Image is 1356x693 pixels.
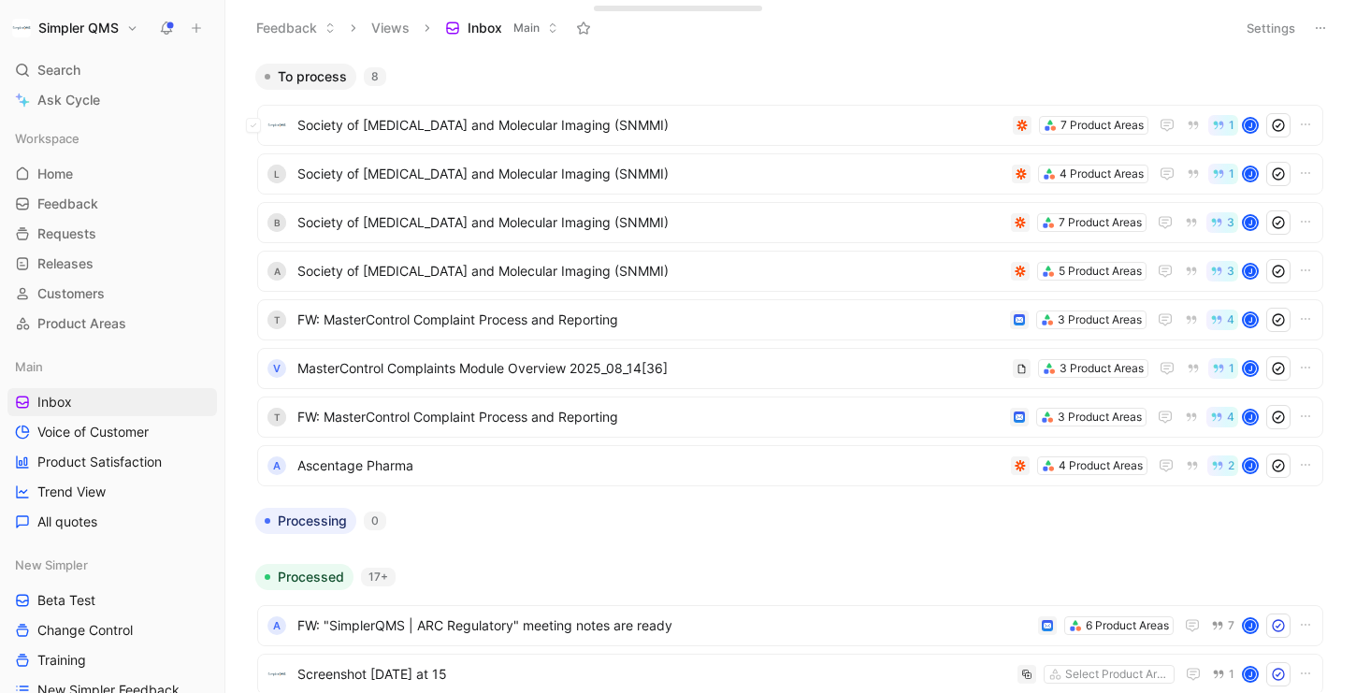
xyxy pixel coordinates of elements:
[267,262,286,281] div: A
[297,614,1031,637] span: FW: "SimplerQMS | ARC Regulatory" meeting notes are ready
[1229,669,1234,680] span: 1
[7,280,217,308] a: Customers
[7,353,217,381] div: Main
[1086,616,1169,635] div: 6 Product Areas
[297,455,1003,477] span: Ascentage Pharma
[297,309,1003,331] span: FW: MasterControl Complaint Process and Reporting
[267,616,286,635] div: A
[297,114,1005,137] span: Society of [MEDICAL_DATA] and Molecular Imaging (SNMMI)
[257,251,1323,292] a: ASociety of [MEDICAL_DATA] and Molecular Imaging (SNMMI)5 Product Areas3J
[1228,620,1234,631] span: 7
[267,116,286,135] img: logo
[1208,164,1238,184] button: 1
[1244,411,1257,424] div: J
[1227,411,1234,423] span: 4
[361,568,396,586] div: 17+
[1244,265,1257,278] div: J
[1208,115,1238,136] button: 1
[37,621,133,640] span: Change Control
[267,165,286,183] div: L
[37,165,73,183] span: Home
[248,508,1333,549] div: Processing0
[1227,314,1234,325] span: 4
[7,616,217,644] a: Change Control
[37,483,106,501] span: Trend View
[7,124,217,152] div: Workspace
[297,260,1003,282] span: Society of [MEDICAL_DATA] and Molecular Imaging (SNMMI)
[37,89,100,111] span: Ask Cycle
[37,453,162,471] span: Product Satisfaction
[37,393,72,411] span: Inbox
[278,568,344,586] span: Processed
[1244,619,1257,632] div: J
[37,423,149,441] span: Voice of Customer
[1244,167,1257,180] div: J
[1229,363,1234,374] span: 1
[1059,456,1143,475] div: 4 Product Areas
[1206,310,1238,330] button: 4
[257,202,1323,243] a: BSociety of [MEDICAL_DATA] and Molecular Imaging (SNMMI)7 Product Areas3J
[7,551,217,579] div: New Simpler
[257,445,1323,486] a: AAscentage Pharma4 Product Areas2J
[267,665,286,684] img: logo
[15,357,43,376] span: Main
[1227,217,1234,228] span: 3
[15,556,88,574] span: New Simpler
[297,406,1003,428] span: FW: MasterControl Complaint Process and Reporting
[255,64,356,90] button: To process
[468,19,502,37] span: Inbox
[1238,15,1304,41] button: Settings
[1244,362,1257,375] div: J
[437,14,567,42] button: InboxMain
[7,418,217,446] a: Voice of Customer
[7,190,217,218] a: Feedback
[37,254,94,273] span: Releases
[37,224,96,243] span: Requests
[7,586,217,614] a: Beta Test
[257,299,1323,340] a: TFW: MasterControl Complaint Process and Reporting3 Product Areas4J
[37,314,126,333] span: Product Areas
[297,163,1004,185] span: Society of [MEDICAL_DATA] and Molecular Imaging (SNMMI)
[7,15,143,41] button: Simpler QMSSimpler QMS
[278,512,347,530] span: Processing
[37,195,98,213] span: Feedback
[12,19,31,37] img: Simpler QMS
[257,105,1323,146] a: logoSociety of [MEDICAL_DATA] and Molecular Imaging (SNMMI)7 Product Areas1J
[1244,668,1257,681] div: J
[1206,212,1238,233] button: 3
[1060,359,1144,378] div: 3 Product Areas
[1229,168,1234,180] span: 1
[1208,664,1238,685] button: 1
[1229,120,1234,131] span: 1
[1207,615,1238,636] button: 7
[513,19,540,37] span: Main
[37,513,97,531] span: All quotes
[37,59,80,81] span: Search
[297,211,1003,234] span: Society of [MEDICAL_DATA] and Molecular Imaging (SNMMI)
[257,153,1323,195] a: LSociety of [MEDICAL_DATA] and Molecular Imaging (SNMMI)4 Product Areas1J
[7,353,217,536] div: MainInboxVoice of CustomerProduct SatisfactionTrend ViewAll quotes
[1244,313,1257,326] div: J
[1060,165,1144,183] div: 4 Product Areas
[1244,216,1257,229] div: J
[7,160,217,188] a: Home
[7,310,217,338] a: Product Areas
[37,284,105,303] span: Customers
[7,448,217,476] a: Product Satisfaction
[1228,460,1234,471] span: 2
[7,508,217,536] a: All quotes
[267,408,286,426] div: T
[37,591,95,610] span: Beta Test
[267,359,286,378] div: V
[7,86,217,114] a: Ask Cycle
[1058,408,1142,426] div: 3 Product Areas
[7,220,217,248] a: Requests
[1059,262,1142,281] div: 5 Product Areas
[38,20,119,36] h1: Simpler QMS
[248,64,1333,493] div: To process8
[1058,310,1142,329] div: 3 Product Areas
[37,651,86,670] span: Training
[257,605,1323,646] a: AFW: "SimplerQMS | ARC Regulatory" meeting notes are ready6 Product Areas7J
[1208,358,1238,379] button: 1
[297,663,1010,686] span: Screenshot [DATE] at 15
